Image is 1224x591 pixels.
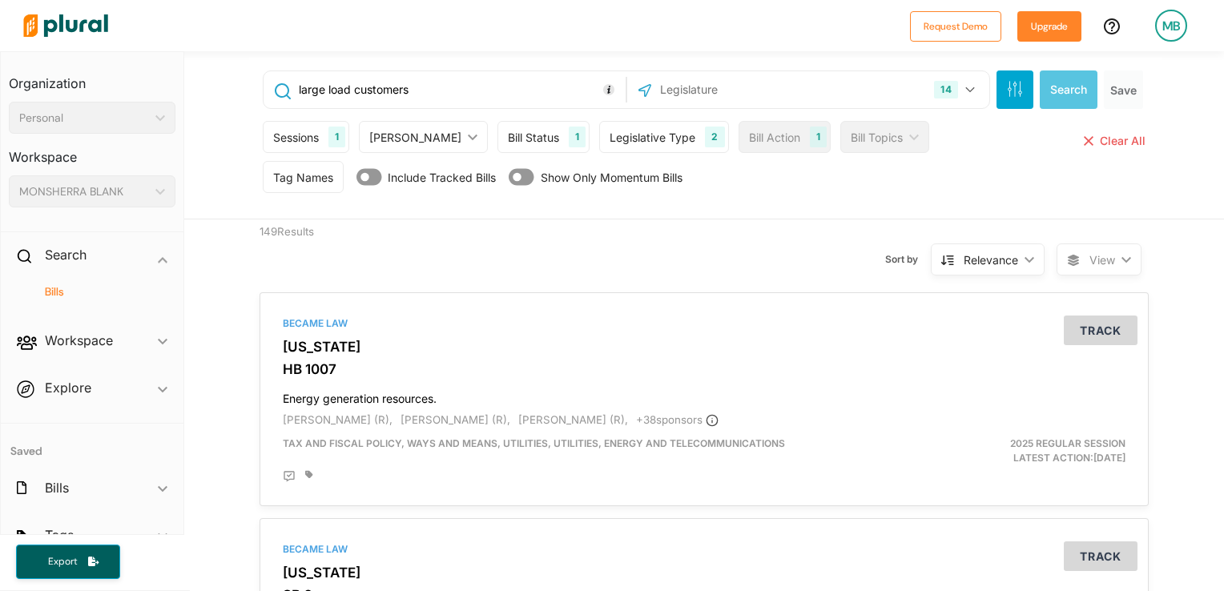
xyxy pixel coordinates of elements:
[928,74,984,105] button: 14
[283,470,296,483] div: Add Position Statement
[283,565,1125,581] h3: [US_STATE]
[283,384,1125,406] h4: Energy generation resources.
[910,18,1001,34] a: Request Demo
[25,284,167,300] a: Bills
[9,60,175,95] h3: Organization
[401,413,510,426] span: [PERSON_NAME] (R),
[1089,251,1115,268] span: View
[305,470,313,480] div: Add tags
[248,219,476,280] div: 149 Results
[283,339,1125,355] h3: [US_STATE]
[369,129,461,146] div: [PERSON_NAME]
[964,251,1018,268] div: Relevance
[45,332,113,349] h2: Workspace
[283,437,785,449] span: Tax and Fiscal Policy, Ways and Means, Utilities, Utilities, Energy and Telecommunications
[1081,121,1149,161] button: Clear All
[328,127,345,147] div: 1
[705,127,724,147] div: 2
[388,169,496,186] span: Include Tracked Bills
[636,413,719,426] span: + 38 sponsor s
[283,316,1125,331] div: Became Law
[810,127,827,147] div: 1
[602,82,616,97] div: Tooltip anchor
[1100,134,1145,147] span: Clear All
[1064,316,1137,345] button: Track
[1142,3,1200,48] a: MB
[37,555,88,569] span: Export
[610,129,695,146] div: Legislative Type
[1017,11,1081,42] button: Upgrade
[658,74,830,105] input: Legislature
[848,436,1137,465] div: Latest Action: [DATE]
[885,252,931,267] span: Sort by
[851,129,903,146] div: Bill Topics
[1010,437,1125,449] span: 2025 Regular Session
[518,413,628,426] span: [PERSON_NAME] (R),
[1,424,183,463] h4: Saved
[283,413,393,426] span: [PERSON_NAME] (R),
[283,361,1125,377] h3: HB 1007
[1007,81,1023,94] span: Search Filters
[9,134,175,169] h3: Workspace
[910,11,1001,42] button: Request Demo
[569,127,586,147] div: 1
[273,169,333,186] div: Tag Names
[1017,18,1081,34] a: Upgrade
[749,129,800,146] div: Bill Action
[1104,70,1143,109] button: Save
[508,129,559,146] div: Bill Status
[1155,10,1187,42] div: MB
[19,183,149,200] div: MONSHERRA BLANK
[45,246,87,263] h2: Search
[934,81,957,98] div: 14
[1064,541,1137,571] button: Track
[19,110,149,127] div: Personal
[273,129,319,146] div: Sessions
[1040,70,1097,109] button: Search
[541,169,682,186] span: Show Only Momentum Bills
[45,479,69,497] h2: Bills
[16,545,120,579] button: Export
[297,74,622,105] input: Enter keywords, bill # or legislator name
[283,542,1125,557] div: Became Law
